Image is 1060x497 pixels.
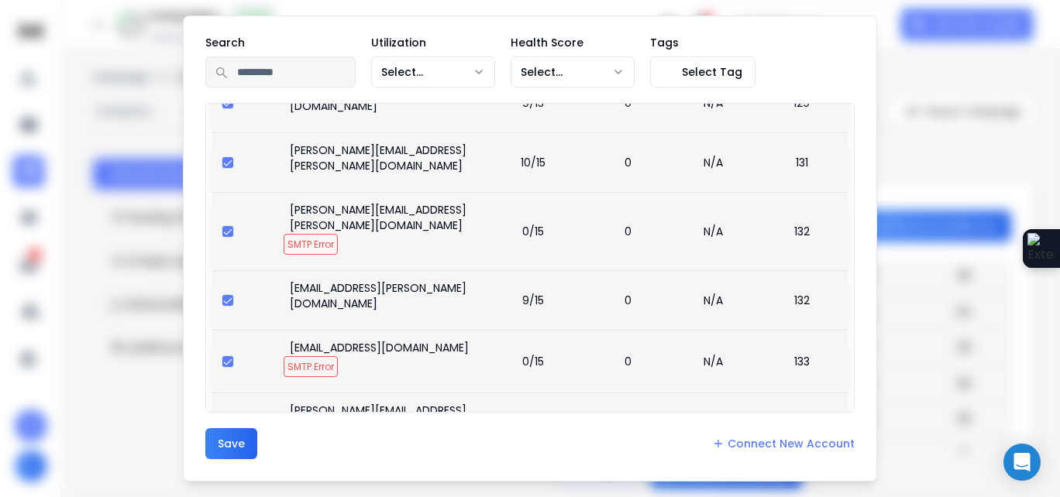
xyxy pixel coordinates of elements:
td: 132 [755,270,848,330]
p: [PERSON_NAME][EMAIL_ADDRESS][PERSON_NAME][DOMAIN_NAME] [290,403,471,434]
img: Extension Icon [1027,233,1055,264]
button: Select Tag [650,57,755,87]
p: Search [205,35,356,50]
button: Select... [371,57,495,87]
p: 0 [595,224,661,239]
td: 9/15 [480,392,586,452]
p: 0 [595,293,661,308]
span: SMTP Error [284,356,338,377]
p: Health Score [511,35,635,50]
p: [EMAIL_ADDRESS][DOMAIN_NAME] [290,340,469,355]
button: Select... [511,57,635,87]
p: Tags [650,35,755,50]
p: [PERSON_NAME][EMAIL_ADDRESS][PERSON_NAME][DOMAIN_NAME] [290,142,471,173]
p: N/A [680,293,746,308]
a: Connect New Account [712,436,855,451]
td: 0/15 [480,192,586,270]
button: Save [205,428,257,459]
td: 133 [755,330,848,392]
p: N/A [680,224,746,239]
td: 132 [755,192,848,270]
p: [PERSON_NAME][EMAIL_ADDRESS][PERSON_NAME][DOMAIN_NAME] [290,202,471,233]
td: 0/15 [480,330,586,392]
p: 0 [595,155,661,170]
p: 0 [595,354,661,369]
p: Utilization [371,35,495,50]
td: 9/15 [480,270,586,330]
td: 131 [755,132,848,192]
div: Open Intercom Messenger [1003,444,1041,481]
p: N/A [680,155,746,170]
p: N/A [680,354,746,369]
p: [EMAIL_ADDRESS][PERSON_NAME][DOMAIN_NAME] [290,280,471,311]
span: SMTP Error [284,234,338,255]
td: 10/15 [480,132,586,192]
td: 133 [755,392,848,452]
